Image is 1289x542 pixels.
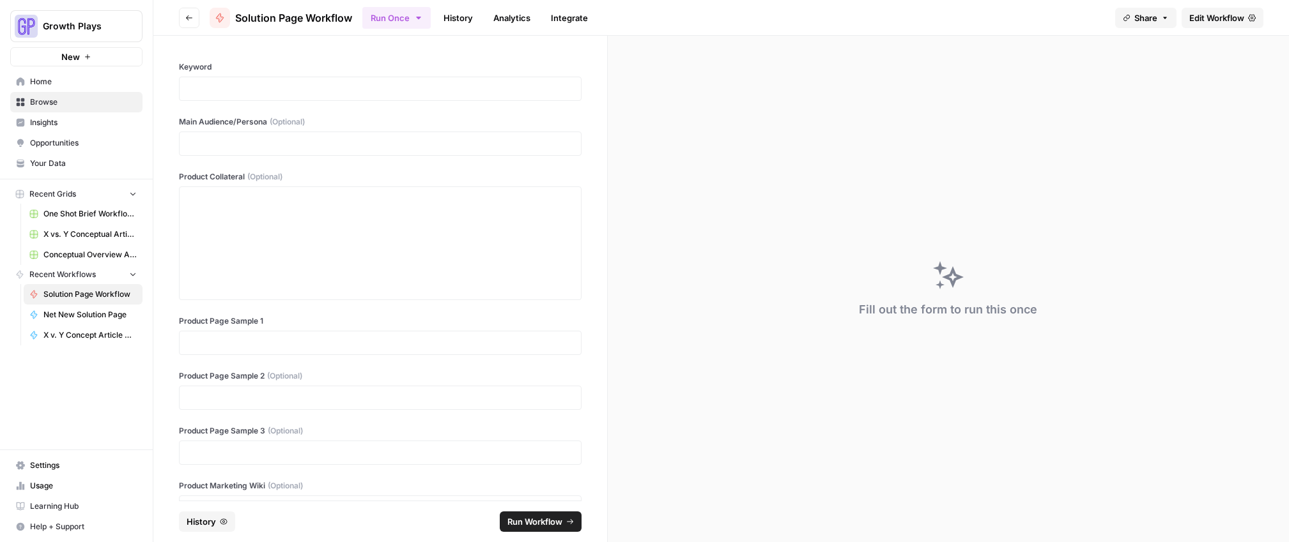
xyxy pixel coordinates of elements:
a: Learning Hub [10,496,143,516]
span: Edit Workflow [1189,11,1244,24]
label: Keyword [179,61,582,73]
span: Settings [30,460,137,471]
label: Product Page Sample 3 [179,425,582,437]
a: Solution Page Workflow [24,284,143,305]
span: New [61,50,80,63]
span: X vs. Y Conceptual Articles [43,229,137,240]
a: Home [10,72,143,92]
button: Help + Support [10,516,143,537]
a: Net New Solution Page [24,305,143,325]
a: Opportunities [10,133,143,153]
a: Usage [10,476,143,496]
span: Run Workflow [507,515,562,528]
div: Fill out the form to run this once [859,301,1037,319]
label: Product Page Sample 1 [179,315,582,327]
span: X v. Y Concept Article Generator [43,329,137,341]
a: Edit Workflow [1182,8,1263,28]
span: (Optional) [267,370,302,382]
label: Product Page Sample 2 [179,370,582,382]
a: X v. Y Concept Article Generator [24,325,143,345]
span: (Optional) [247,171,282,183]
span: Insights [30,117,137,128]
a: Browse [10,92,143,112]
span: Help + Support [30,521,137,532]
a: Your Data [10,153,143,174]
a: History [436,8,481,28]
span: (Optional) [268,425,303,437]
button: History [179,511,235,532]
a: Settings [10,455,143,476]
a: Integrate [543,8,596,28]
span: Recent Grids [29,188,76,200]
button: New [10,47,143,66]
span: (Optional) [268,480,303,492]
a: Analytics [486,8,538,28]
span: Your Data [30,158,137,169]
span: Solution Page Workflow [43,289,137,300]
button: Recent Workflows [10,265,143,284]
a: One Shot Brief Workflow Grid [24,204,143,224]
button: Recent Grids [10,184,143,204]
span: One Shot Brief Workflow Grid [43,208,137,220]
span: Home [30,76,137,87]
a: Conceptual Overview Article Grid [24,245,143,265]
a: Insights [10,112,143,133]
label: Main Audience/Persona [179,116,582,128]
button: Run Once [362,7,431,29]
span: Recent Workflows [29,269,96,280]
span: Browse [30,96,137,108]
span: Learning Hub [30,501,137,512]
button: Share [1115,8,1177,28]
span: Usage [30,480,137,492]
span: Growth Plays [43,20,120,33]
span: Solution Page Workflow [235,10,352,26]
a: Solution Page Workflow [210,8,352,28]
span: Opportunities [30,137,137,149]
a: X vs. Y Conceptual Articles [24,224,143,245]
img: Growth Plays Logo [15,15,38,38]
span: Conceptual Overview Article Grid [43,249,137,260]
label: Product Collateral [179,171,582,183]
span: Net New Solution Page [43,309,137,320]
span: (Optional) [270,116,305,128]
button: Workspace: Growth Plays [10,10,143,42]
span: History [187,515,216,528]
button: Run Workflow [500,511,582,532]
label: Product Marketing Wiki [179,480,582,492]
span: Share [1134,11,1157,24]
